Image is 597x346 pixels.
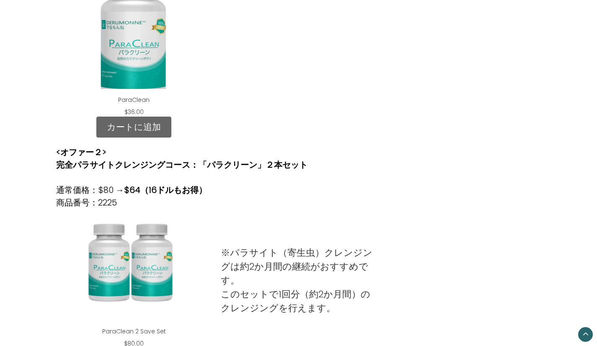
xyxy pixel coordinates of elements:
strong: <オファー２> [56,146,106,158]
strong: $64（16ドルもお得） [124,184,207,196]
p: 通常価格：$80 → 商品番号：2225 [56,184,308,209]
a: カートに追加 [96,117,171,138]
p: ※パラサイト（寄生虫）クレンジングは約2か月間の継続がおすすめです。 このセットで1回分（約2か月間）のクレンジングを行えます。 [221,246,377,315]
a: ParaClean [118,96,150,104]
strong: 完全パラサイトクレンジングコース：「パラクリーン」２本セット [56,159,308,171]
a: ParaClean 2 Save Set [102,327,166,336]
div: $36.00 [119,108,149,117]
